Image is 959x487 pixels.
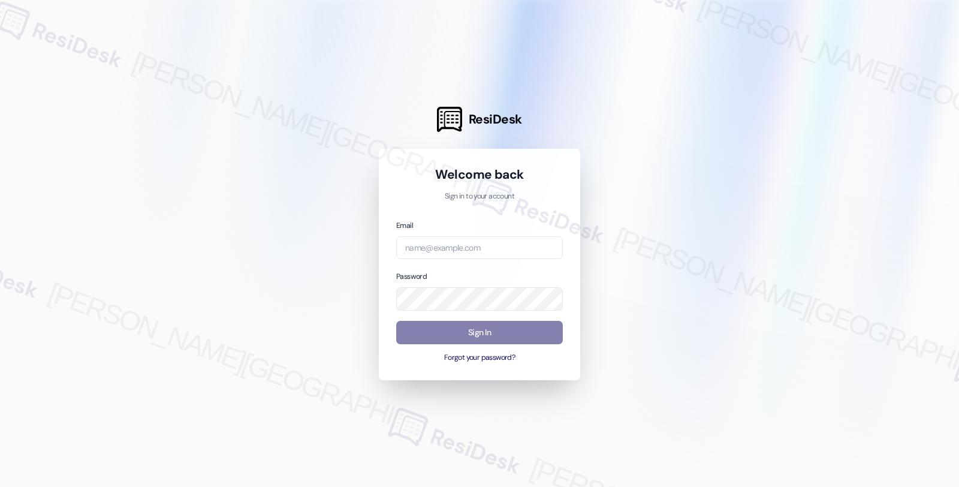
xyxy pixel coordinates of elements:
[469,111,522,128] span: ResiDesk
[396,236,563,260] input: name@example.com
[396,321,563,344] button: Sign In
[396,272,427,281] label: Password
[437,107,462,132] img: ResiDesk Logo
[396,221,413,230] label: Email
[396,353,563,363] button: Forgot your password?
[396,191,563,202] p: Sign in to your account
[396,166,563,183] h1: Welcome back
